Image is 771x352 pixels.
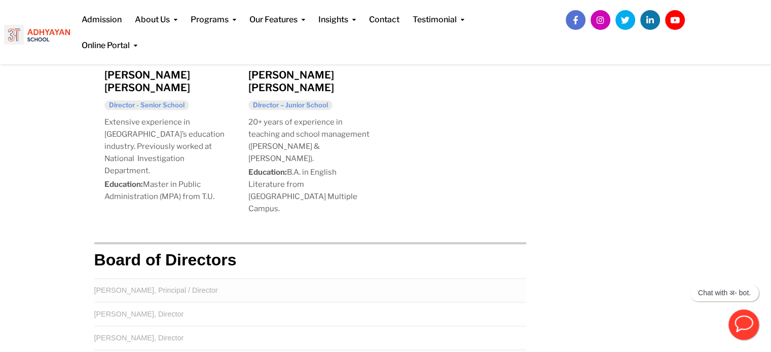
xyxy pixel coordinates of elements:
[698,289,751,297] p: Chat with अ- bot.
[248,116,372,165] p: 20+ years of experience in teaching and school management ([PERSON_NAME] & [PERSON_NAME]).
[104,100,189,110] h6: Director - Senior School
[248,168,287,177] strong: Education:
[104,69,190,94] a: [PERSON_NAME] [PERSON_NAME]
[248,100,333,110] h6: Director – Junior School
[248,166,372,215] p: B.A. in English Literature from [GEOGRAPHIC_DATA] Multiple Campus.
[104,178,228,203] p: Master in Public Administration (MPA) from T.U.
[94,326,527,350] td: [PERSON_NAME], Director
[94,302,527,326] td: [PERSON_NAME], Director
[248,69,334,94] a: [PERSON_NAME] [PERSON_NAME]
[94,252,527,279] th: Board of Directors
[104,116,228,177] p: Extensive experience in [GEOGRAPHIC_DATA]’s education industry. Previously worked at National Inv...
[104,180,143,189] strong: Education:
[94,279,527,302] td: [PERSON_NAME], Principal / Director
[82,26,137,52] a: Online Portal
